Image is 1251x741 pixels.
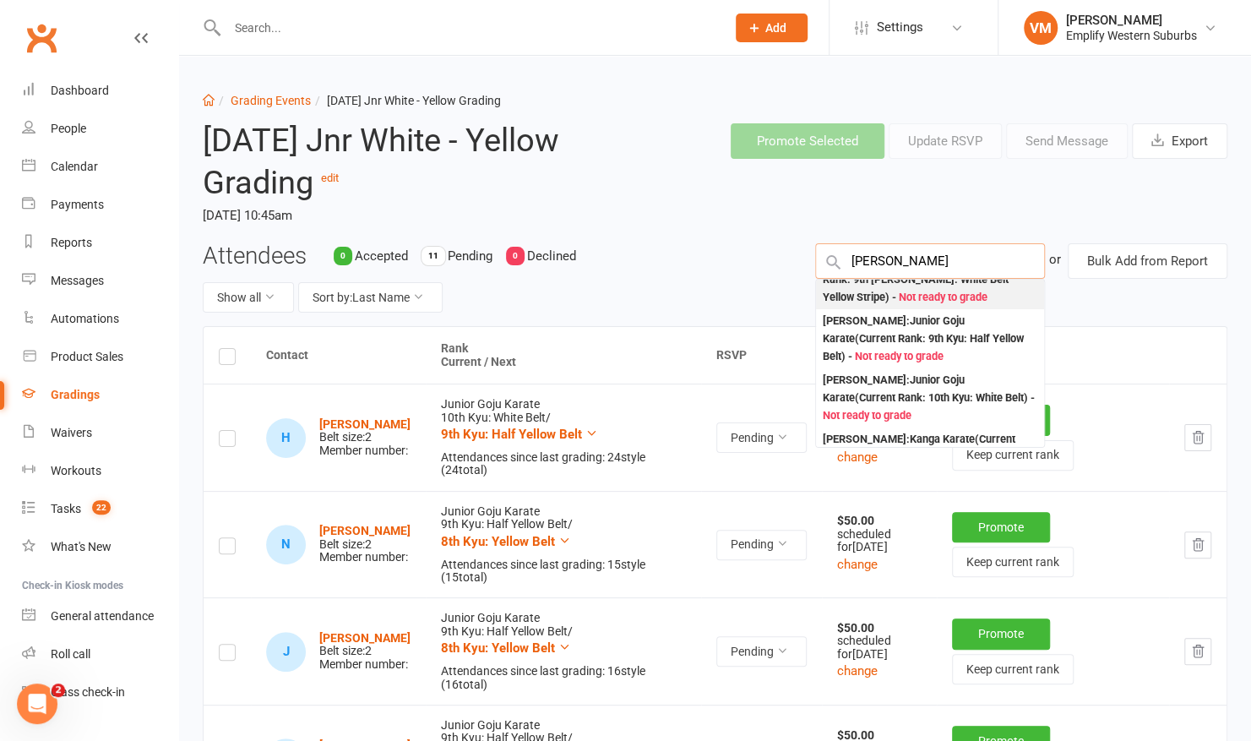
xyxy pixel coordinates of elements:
[51,464,101,477] div: Workouts
[815,243,1045,279] input: Search Members by name
[51,350,123,363] div: Product Sales
[855,350,944,362] span: Not ready to grade
[448,248,492,264] span: Pending
[22,414,178,452] a: Waivers
[51,609,154,623] div: General attendance
[222,16,714,40] input: Search...
[51,502,81,515] div: Tasks
[311,91,501,110] li: [DATE] Jnr White - Yellow Grading
[51,426,92,439] div: Waivers
[22,148,178,186] a: Calendar
[51,685,125,699] div: Class check-in
[51,84,109,97] div: Dashboard
[251,327,426,384] th: Contact
[837,661,878,681] button: change
[355,248,408,264] span: Accepted
[51,388,100,401] div: Gradings
[22,528,178,566] a: What's New
[203,123,615,200] h2: [DATE] Jnr White - Yellow Grading
[837,514,874,527] strong: $50.00
[266,418,306,458] div: Harrison Bell
[1024,11,1058,45] div: VM
[823,313,1037,365] div: [PERSON_NAME] : Junior Goju Karate (Current Rank: 9th Kyu: Half Yellow Belt ) -
[441,424,598,444] button: 9th Kyu: Half Yellow Belt
[426,327,701,384] th: Rank Current / Next
[1049,243,1061,275] div: or
[426,491,701,598] td: Junior Goju Karate 9th Kyu: Half Yellow Belt /
[51,160,98,173] div: Calendar
[716,530,807,560] button: Pending
[22,186,178,224] a: Payments
[22,300,178,338] a: Automations
[823,254,1037,307] div: [PERSON_NAME] : Kanga Karate (Current Rank: 9th [PERSON_NAME]: White Belt Yellow Stripe ) -
[736,14,808,42] button: Add
[426,597,701,705] td: Junior Goju Karate 9th Kyu: Half Yellow Belt /
[506,247,525,265] div: 0
[837,447,878,467] button: change
[22,635,178,673] a: Roll call
[823,372,1037,424] div: [PERSON_NAME] : Junior Goju Karate (Current Rank: 10th Kyu: White Belt ) -
[1068,243,1227,279] button: Bulk Add from Report
[952,654,1074,684] button: Keep current rank
[22,72,178,110] a: Dashboard
[92,500,111,515] span: 22
[22,338,178,376] a: Product Sales
[203,201,615,230] time: [DATE] 10:45am
[837,554,878,575] button: change
[51,198,104,211] div: Payments
[51,274,104,287] div: Messages
[441,531,571,552] button: 8th Kyu: Yellow Belt
[899,291,987,303] span: Not ready to grade
[20,17,63,59] a: Clubworx
[837,621,874,635] strong: $50.00
[1066,13,1197,28] div: [PERSON_NAME]
[319,631,411,645] a: [PERSON_NAME]
[837,515,922,553] div: scheduled for [DATE]
[319,632,411,671] div: Belt size: 2 Member number:
[22,262,178,300] a: Messages
[203,282,294,313] button: Show all
[952,440,1074,471] button: Keep current rank
[716,636,807,667] button: Pending
[22,110,178,148] a: People
[51,312,119,325] div: Automations
[1066,28,1197,43] div: Emplify Western Suburbs
[527,248,576,264] span: Declined
[203,243,307,270] h3: Attendees
[22,452,178,490] a: Workouts
[441,534,555,549] span: 8th Kyu: Yellow Belt
[765,21,786,35] span: Add
[441,451,686,477] div: Attendances since last grading: 24 style ( 24 total)
[22,597,178,635] a: General attendance kiosk mode
[441,640,555,656] span: 8th Kyu: Yellow Belt
[319,524,411,537] a: [PERSON_NAME]
[952,618,1050,649] button: Promote
[701,327,822,384] th: RSVP
[52,684,65,697] span: 2
[334,247,352,265] div: 0
[441,638,571,658] button: 8th Kyu: Yellow Belt
[319,525,411,564] div: Belt size: 2 Member number:
[51,122,86,135] div: People
[319,417,411,431] a: [PERSON_NAME]
[823,409,911,422] span: Not ready to grade
[231,94,311,107] a: Grading Events
[441,427,582,442] span: 9th Kyu: Half Yellow Belt
[266,525,306,564] div: Niamh Best
[1132,123,1227,159] button: Export
[22,673,178,711] a: Class kiosk mode
[22,224,178,262] a: Reports
[716,422,807,453] button: Pending
[51,540,112,553] div: What's New
[441,558,686,585] div: Attendances since last grading: 15 style ( 15 total)
[17,684,57,724] iframe: Intercom live chat
[22,376,178,414] a: Gradings
[22,490,178,528] a: Tasks 22
[321,172,339,184] a: edit
[426,384,701,491] td: Junior Goju Karate 10th Kyu: White Belt /
[51,647,90,661] div: Roll call
[823,431,1037,483] div: [PERSON_NAME] : Kanga Karate (Current Rank: 10th Kyu: White Belt ) -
